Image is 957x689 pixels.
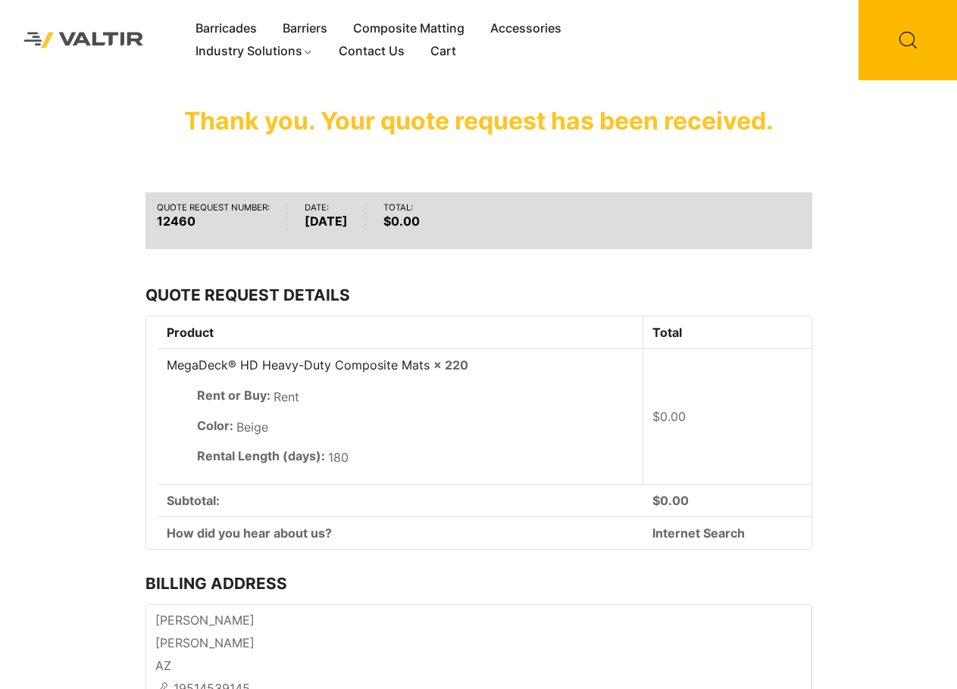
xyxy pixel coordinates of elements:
span: $ [652,409,660,424]
li: Total: [383,204,437,230]
a: Barriers [270,17,340,40]
strong: Rental Length (days): [197,447,325,465]
p: Beige [197,416,634,439]
strong: [DATE] [305,212,348,230]
span: $ [383,214,391,229]
h2: Billing address [145,574,812,593]
strong: Color: [197,416,233,435]
strong: × 220 [433,357,468,373]
strong: Rent or Buy: [197,386,271,404]
th: Product [158,316,644,349]
th: How did you hear about us? [158,516,644,549]
img: Valtir Rentals [11,20,156,61]
th: Total [643,316,811,349]
bdi: 0.00 [652,409,686,424]
bdi: 0.00 [383,214,420,229]
a: Barricades [183,17,270,40]
a: Industry Solutions [183,40,326,63]
li: Date: [305,204,366,230]
h2: Quote request details [145,285,812,304]
li: Quote request number: [157,204,288,230]
span: $ [652,493,660,508]
span: 0.00 [652,493,689,508]
p: Rent [197,386,634,409]
a: Composite Matting [340,17,477,40]
th: Subtotal: [158,484,644,516]
a: Cart [418,40,469,63]
td: Internet Search [643,516,811,549]
p: Thank you. Your quote request has been received. [145,98,812,144]
a: Contact Us [326,40,418,63]
a: Accessories [477,17,574,40]
a: MegaDeck® HD Heavy-Duty Composite Mats [167,357,430,373]
p: 180 [197,447,634,469]
strong: 12460 [157,212,270,230]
